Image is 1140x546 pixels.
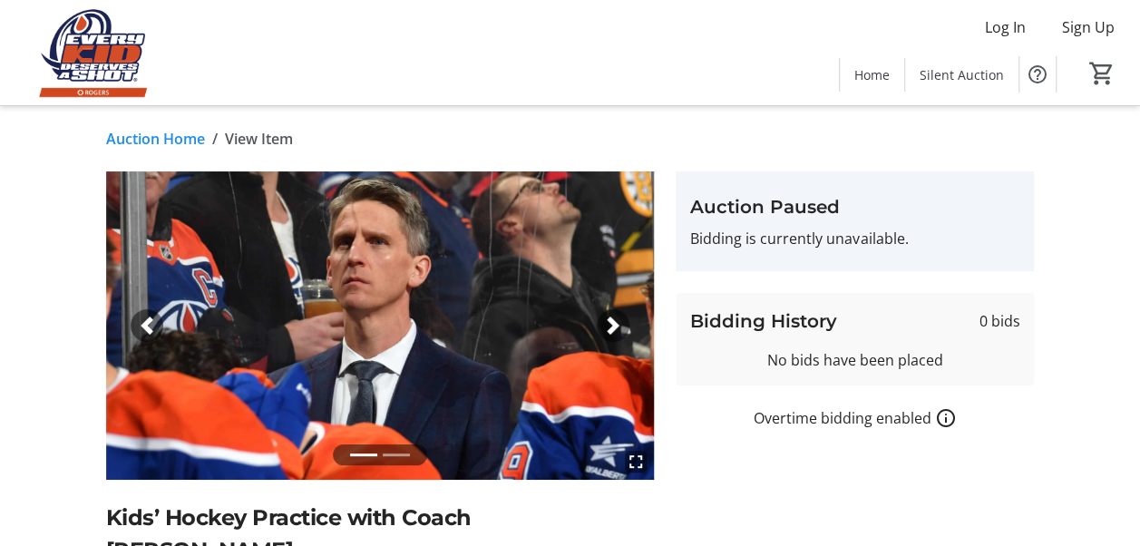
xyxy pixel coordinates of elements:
[1019,56,1056,93] button: Help
[854,65,890,84] span: Home
[225,128,293,150] span: View Item
[690,307,837,335] h3: Bidding History
[625,451,647,473] mat-icon: fullscreen
[840,58,904,92] a: Home
[979,310,1019,332] span: 0 bids
[1086,57,1118,90] button: Cart
[676,407,1034,429] div: Overtime bidding enabled
[690,193,1019,220] h3: Auction Paused
[905,58,1018,92] a: Silent Auction
[11,7,172,98] img: Edmonton Oilers Community Foundation's Logo
[690,349,1019,371] div: No bids have been placed
[212,128,218,150] span: /
[1047,13,1129,42] button: Sign Up
[1062,16,1115,38] span: Sign Up
[690,228,1019,249] p: Bidding is currently unavailable.
[920,65,1004,84] span: Silent Auction
[106,128,205,150] a: Auction Home
[970,13,1040,42] button: Log In
[106,171,655,480] img: Image
[935,407,957,429] a: How overtime bidding works for silent auctions
[985,16,1026,38] span: Log In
